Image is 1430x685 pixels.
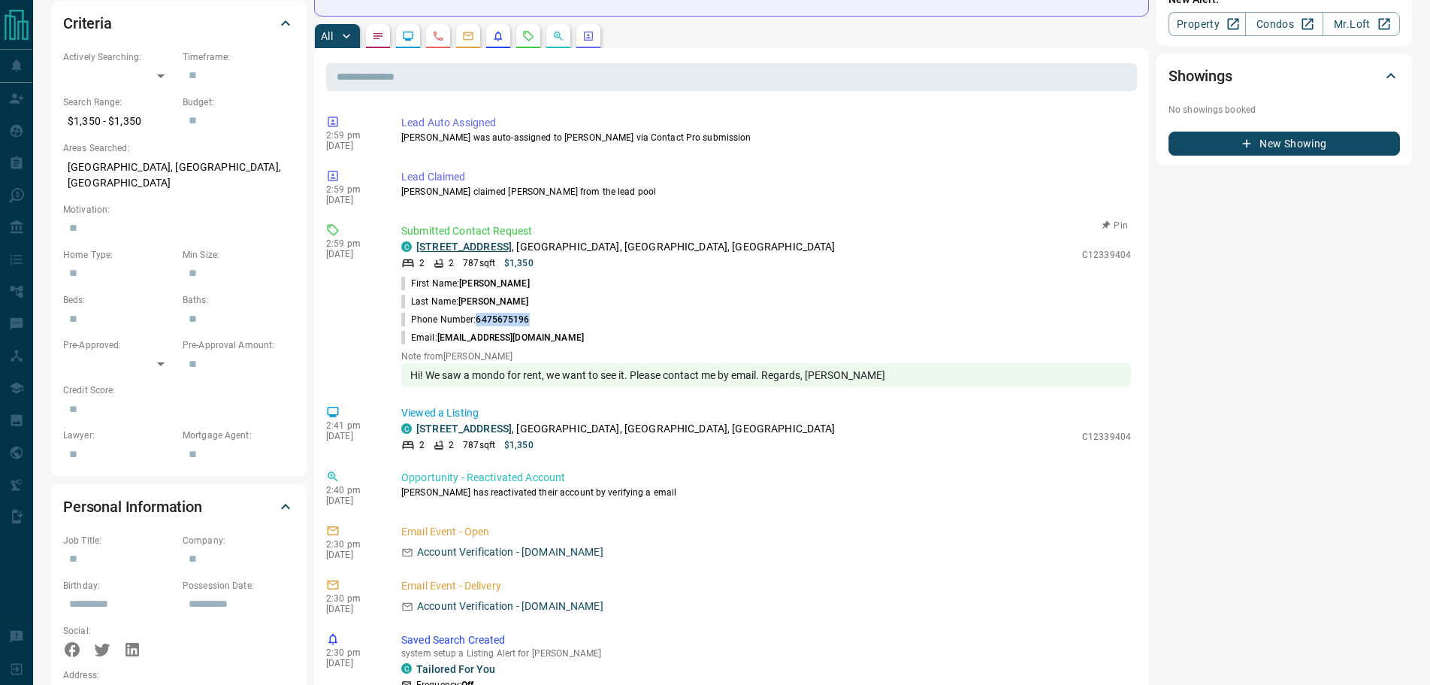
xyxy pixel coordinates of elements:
p: , [GEOGRAPHIC_DATA], [GEOGRAPHIC_DATA], [GEOGRAPHIC_DATA] [416,421,836,437]
p: 2:59 pm [326,238,379,249]
p: Viewed a Listing [401,405,1131,421]
p: Lawyer: [63,429,175,442]
p: Company: [183,534,295,547]
p: No showings booked [1168,103,1400,117]
p: [DATE] [326,195,379,205]
p: 787 sqft [463,438,495,452]
p: [DATE] [326,249,379,259]
p: All [321,31,333,41]
p: Pre-Approval Amount: [183,338,295,352]
p: Search Range: [63,95,175,109]
p: Lead Claimed [401,169,1131,185]
span: [PERSON_NAME] [459,278,529,289]
div: Hi! We saw a mondo for rent, we want to see it. Please contact me by email. Regards, [PERSON_NAME] [401,363,1131,387]
p: C12339404 [1082,430,1131,444]
svg: Emails [462,30,474,42]
svg: Lead Browsing Activity [402,30,414,42]
p: 2 [419,438,425,452]
p: [DATE] [326,431,379,441]
a: [STREET_ADDRESS] [416,423,512,435]
svg: Listing Alerts [492,30,504,42]
p: 2:30 pm [326,539,379,550]
p: [DATE] [326,496,379,506]
p: Possession Date: [183,579,295,593]
button: Pin [1093,219,1137,232]
p: [DATE] [326,658,379,668]
p: Email Event - Delivery [401,578,1131,594]
p: Social: [63,624,175,638]
p: $1,350 [504,256,534,270]
p: Lead Auto Assigned [401,115,1131,131]
p: Actively Searching: [63,50,175,64]
p: Mortgage Agent: [183,429,295,442]
p: Saved Search Created [401,632,1131,648]
p: Account Verification - [DOMAIN_NAME] [417,544,603,560]
button: New Showing [1168,132,1400,156]
p: Email Event - Open [401,524,1131,540]
p: 2:41 pm [326,420,379,431]
a: Tailored For You [416,663,495,675]
p: [GEOGRAPHIC_DATA], [GEOGRAPHIC_DATA], [GEOGRAPHIC_DATA] [63,155,295,195]
p: Min Size: [183,248,295,262]
h2: Personal Information [63,495,202,519]
p: 2:30 pm [326,647,379,658]
p: Address: [63,668,295,682]
p: system setup a Listing Alert for [PERSON_NAME] [401,648,1131,659]
p: 2:59 pm [326,184,379,195]
div: condos.ca [401,423,412,434]
svg: Calls [432,30,444,42]
p: First Name: [401,277,530,290]
p: , [GEOGRAPHIC_DATA], [GEOGRAPHIC_DATA], [GEOGRAPHIC_DATA] [416,239,836,255]
p: Beds: [63,293,175,307]
svg: Requests [522,30,534,42]
svg: Opportunities [552,30,564,42]
svg: Agent Actions [582,30,594,42]
a: Property [1168,12,1246,36]
a: Mr.Loft [1323,12,1400,36]
p: [DATE] [326,550,379,560]
p: $1,350 - $1,350 [63,109,175,134]
div: Criteria [63,5,295,41]
p: Opportunity - Reactivated Account [401,470,1131,486]
p: [PERSON_NAME] was auto-assigned to [PERSON_NAME] via Contact Pro submission [401,131,1131,144]
p: [DATE] [326,604,379,614]
h2: Criteria [63,11,112,35]
p: Budget: [183,95,295,109]
p: Job Title: [63,534,175,547]
a: [STREET_ADDRESS] [416,241,512,253]
span: 6475675196 [476,314,529,325]
p: Home Type: [63,248,175,262]
p: Credit Score: [63,383,295,397]
div: Personal Information [63,489,295,525]
p: Pre-Approved: [63,338,175,352]
p: Note from [PERSON_NAME] [401,351,1131,362]
p: 2:30 pm [326,593,379,604]
p: Birthday: [63,579,175,593]
p: Last Name: [401,295,529,308]
p: Baths: [183,293,295,307]
p: Email: [401,331,584,344]
span: [EMAIL_ADDRESS][DOMAIN_NAME] [437,332,584,343]
p: [DATE] [326,141,379,151]
p: $1,350 [504,438,534,452]
p: Timeframe: [183,50,295,64]
a: Condos [1245,12,1323,36]
p: Account Verification - [DOMAIN_NAME] [417,599,603,614]
p: C12339404 [1082,248,1131,262]
p: [PERSON_NAME] claimed [PERSON_NAME] from the lead pool [401,185,1131,199]
h2: Showings [1168,64,1232,88]
p: [PERSON_NAME] has reactivated their account by verifying a email [401,486,1131,499]
p: 2:59 pm [326,130,379,141]
p: 2 [449,438,454,452]
p: 2 [419,256,425,270]
p: Submitted Contact Request [401,223,1131,239]
span: [PERSON_NAME] [458,296,528,307]
div: condos.ca [401,663,412,674]
p: 787 sqft [463,256,495,270]
div: condos.ca [401,241,412,252]
svg: Notes [372,30,384,42]
p: 2:40 pm [326,485,379,496]
p: 2 [449,256,454,270]
p: Phone Number: [401,313,530,326]
div: Showings [1168,58,1400,94]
